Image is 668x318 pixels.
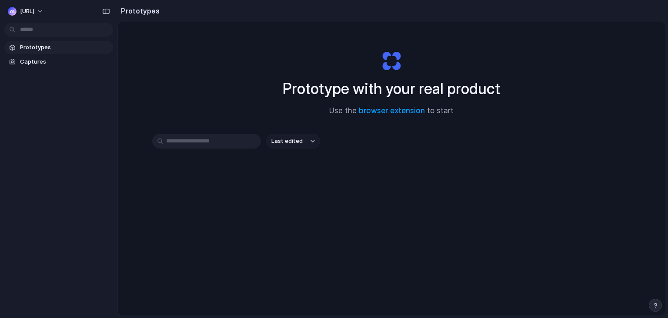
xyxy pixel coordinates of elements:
h1: Prototype with your real product [283,77,500,100]
span: [URL] [20,7,34,16]
h2: Prototypes [117,6,160,16]
button: Last edited [266,134,320,149]
button: [URL] [4,4,48,18]
span: Use the to start [329,105,454,117]
span: Last edited [271,137,303,145]
span: Prototypes [20,43,110,52]
a: browser extension [359,106,425,115]
span: Captures [20,58,110,66]
a: Captures [4,55,113,68]
a: Prototypes [4,41,113,54]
